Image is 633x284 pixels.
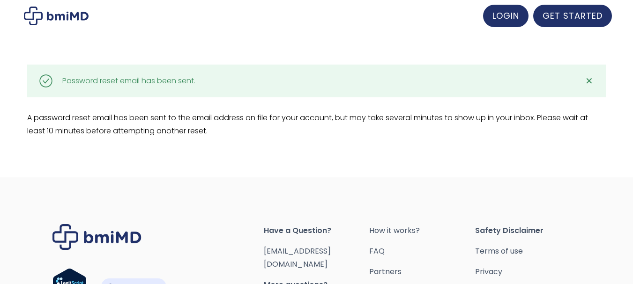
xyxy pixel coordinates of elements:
[475,245,581,258] a: Terms of use
[533,5,612,27] a: GET STARTED
[369,224,475,237] a: How it works?
[475,265,581,278] a: Privacy
[475,224,581,237] span: Safety Disclaimer
[264,246,331,269] a: [EMAIL_ADDRESS][DOMAIN_NAME]
[24,7,89,25] img: My account
[369,265,475,278] a: Partners
[492,10,519,22] span: LOGIN
[543,10,603,22] span: GET STARTED
[585,74,593,87] span: ✕
[483,5,529,27] a: LOGIN
[369,245,475,258] a: FAQ
[580,72,599,90] a: ✕
[62,74,195,87] div: Password reset email has been sent.
[52,224,141,250] img: Brand Logo
[264,224,369,237] span: Have a Question?
[27,111,606,138] p: A password reset email has been sent to the email address on file for your account, but may take ...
